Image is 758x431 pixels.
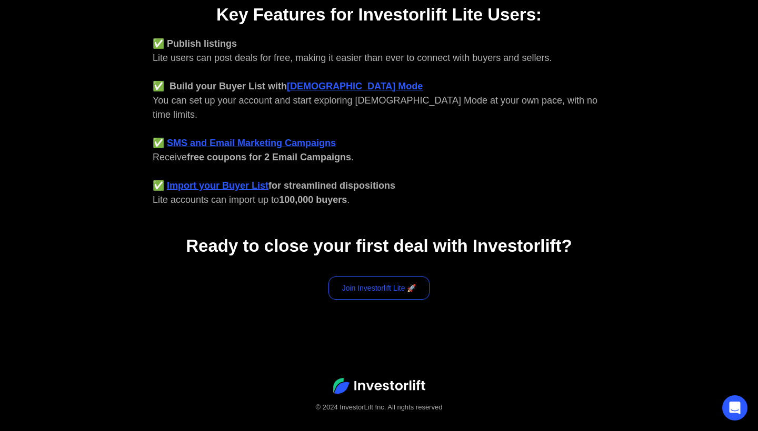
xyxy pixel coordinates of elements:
a: [DEMOGRAPHIC_DATA] Mode [287,81,423,91]
a: SMS and Email Marketing Campaigns [167,138,336,148]
a: Join Investorlift Lite 🚀 [328,276,430,300]
div: Open Intercom Messenger [722,395,747,420]
strong: Ready to close your first deal with Investorlift? [186,236,572,255]
strong: 100,000 buyers [279,194,347,205]
strong: for streamlined dispositions [268,180,395,191]
div: Lite users can post deals for free, making it easier than ever to connect with buyers and sellers... [153,37,605,207]
strong: ✅ [153,180,164,191]
strong: free coupons for 2 Email Campaigns [187,152,351,162]
div: © 2024 InvestorLift Inc. All rights reserved [21,402,737,413]
strong: ✅ Publish listings [153,38,237,49]
a: Import your Buyer List [167,180,268,191]
strong: ✅ Build your Buyer List with [153,81,287,91]
strong: Key Features for Investorlift Lite Users: [216,5,542,24]
strong: ✅ [153,138,164,148]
